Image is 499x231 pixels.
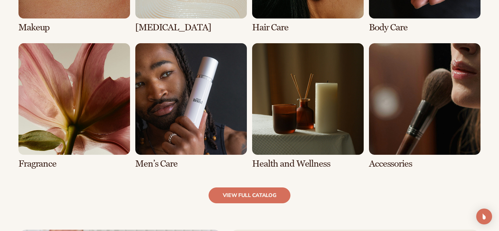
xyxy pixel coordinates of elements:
div: 5 / 8 [18,43,130,169]
h3: Body Care [369,22,481,33]
h3: [MEDICAL_DATA] [135,22,247,33]
a: view full catalog [209,187,291,203]
h3: Hair Care [252,22,364,33]
div: 6 / 8 [135,43,247,169]
div: 7 / 8 [252,43,364,169]
div: Open Intercom Messenger [476,209,492,224]
div: 8 / 8 [369,43,481,169]
h3: Makeup [18,22,130,33]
